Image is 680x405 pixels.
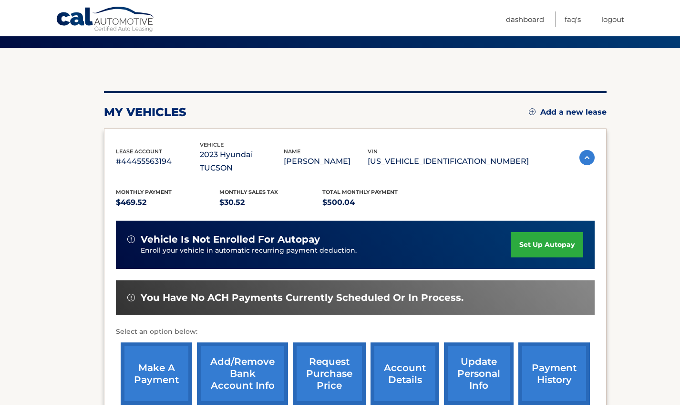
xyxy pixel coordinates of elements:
img: accordion-active.svg [579,150,595,165]
img: add.svg [529,108,536,115]
p: #44455563194 [116,155,200,168]
span: lease account [116,148,162,155]
h2: my vehicles [104,105,186,119]
span: Monthly Payment [116,189,172,195]
p: Enroll your vehicle in automatic recurring payment deduction. [141,245,511,256]
img: alert-white.svg [127,235,135,243]
a: FAQ's [565,11,581,27]
p: $30.52 [219,196,323,209]
span: name [284,148,300,155]
a: Logout [601,11,624,27]
a: payment history [518,342,590,405]
a: Add a new lease [529,107,607,117]
a: request purchase price [293,342,366,405]
span: Total Monthly Payment [322,189,398,195]
p: 2023 Hyundai TUCSON [200,148,284,175]
a: Add/Remove bank account info [197,342,288,405]
span: You have no ACH payments currently scheduled or in process. [141,292,464,304]
p: $500.04 [322,196,426,209]
a: account details [371,342,439,405]
img: alert-white.svg [127,294,135,301]
p: Select an option below: [116,326,595,338]
span: vehicle [200,141,224,148]
a: Dashboard [506,11,544,27]
p: $469.52 [116,196,219,209]
a: Cal Automotive [56,6,156,34]
a: make a payment [121,342,192,405]
span: vehicle is not enrolled for autopay [141,234,320,245]
a: set up autopay [511,232,583,257]
span: Monthly sales Tax [219,189,278,195]
a: update personal info [444,342,514,405]
p: [US_VEHICLE_IDENTIFICATION_NUMBER] [368,155,529,168]
span: vin [368,148,378,155]
p: [PERSON_NAME] [284,155,368,168]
